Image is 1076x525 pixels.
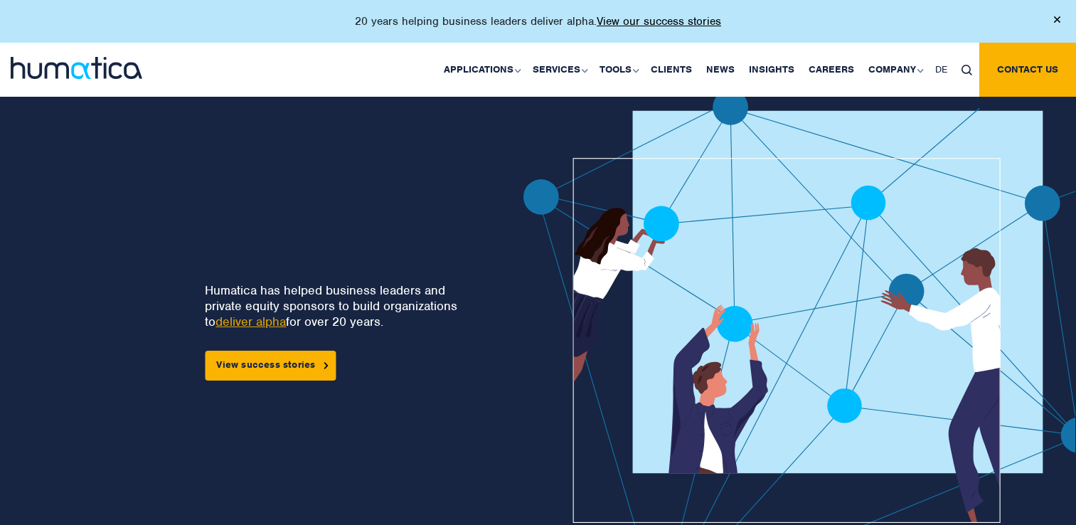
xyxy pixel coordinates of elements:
[935,63,947,75] span: DE
[699,43,742,97] a: News
[861,43,928,97] a: Company
[597,14,721,28] a: View our success stories
[801,43,861,97] a: Careers
[742,43,801,97] a: Insights
[644,43,699,97] a: Clients
[962,65,972,75] img: search_icon
[11,57,142,79] img: logo
[979,43,1076,97] a: Contact us
[592,43,644,97] a: Tools
[526,43,592,97] a: Services
[215,314,286,329] a: deliver alpha
[355,14,721,28] p: 20 years helping business leaders deliver alpha.
[205,282,464,329] p: Humatica has helped business leaders and private equity sponsors to build organizations to for ov...
[928,43,954,97] a: DE
[437,43,526,97] a: Applications
[205,351,336,381] a: View success stories
[324,362,328,368] img: arrowicon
